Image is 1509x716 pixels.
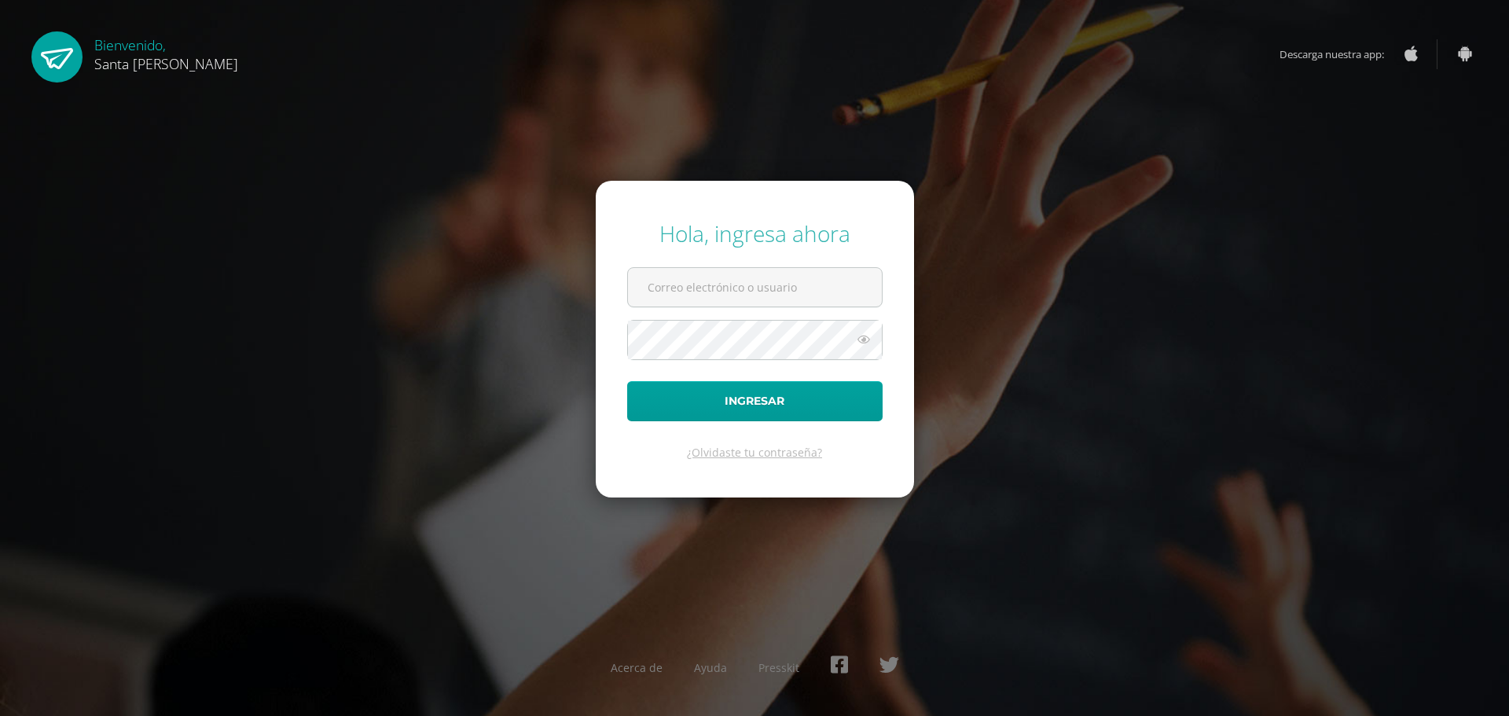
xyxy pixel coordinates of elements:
a: ¿Olvidaste tu contraseña? [687,445,822,460]
span: Descarga nuestra app: [1280,39,1400,69]
div: Bienvenido, [94,31,238,73]
a: Ayuda [694,660,727,675]
a: Presskit [758,660,799,675]
input: Correo electrónico o usuario [628,268,882,307]
button: Ingresar [627,381,883,421]
div: Hola, ingresa ahora [627,218,883,248]
a: Acerca de [611,660,663,675]
span: Santa [PERSON_NAME] [94,54,238,73]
